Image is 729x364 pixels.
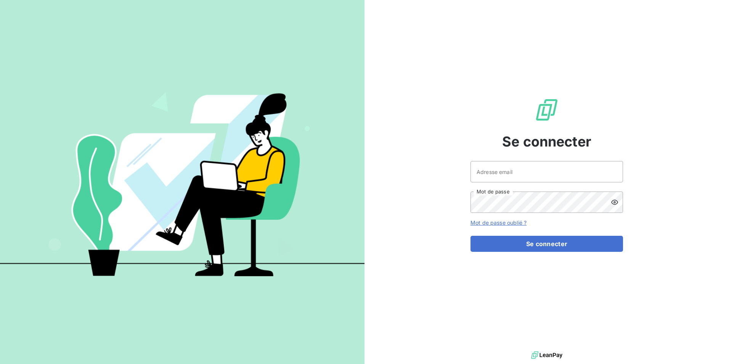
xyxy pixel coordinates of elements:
[470,161,623,182] input: placeholder
[531,350,562,361] img: logo
[535,98,559,122] img: Logo LeanPay
[502,131,591,152] span: Se connecter
[470,236,623,252] button: Se connecter
[470,219,527,226] a: Mot de passe oublié ?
